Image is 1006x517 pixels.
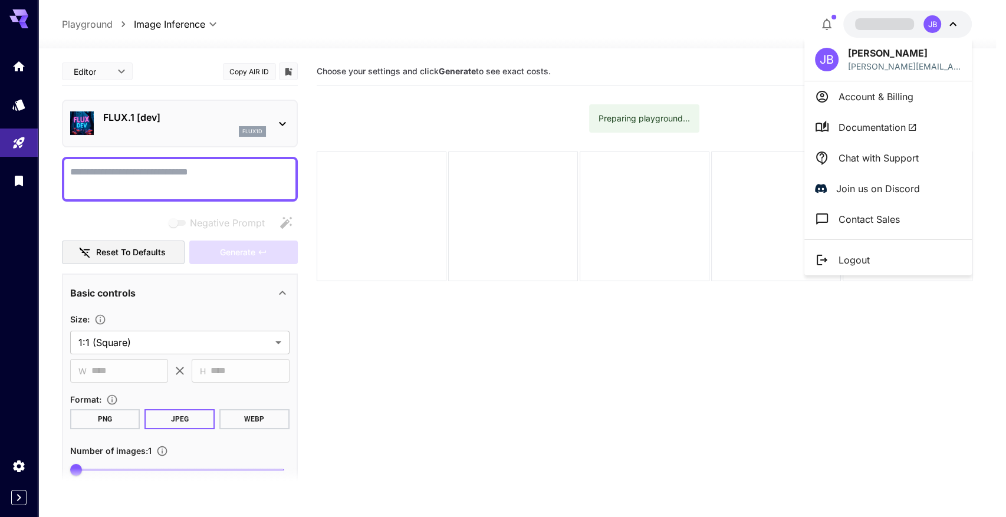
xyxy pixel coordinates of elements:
[836,182,920,196] p: Join us on Discord
[839,90,913,104] p: Account & Billing
[839,253,870,267] p: Logout
[839,120,917,134] span: Documentation
[848,60,961,73] p: [PERSON_NAME][EMAIL_ADDRESS][DOMAIN_NAME]
[839,212,900,226] p: Contact Sales
[839,151,919,165] p: Chat with Support
[848,60,961,73] div: jamie.beach@gmail.com
[848,46,961,60] p: [PERSON_NAME]
[815,48,839,71] div: JB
